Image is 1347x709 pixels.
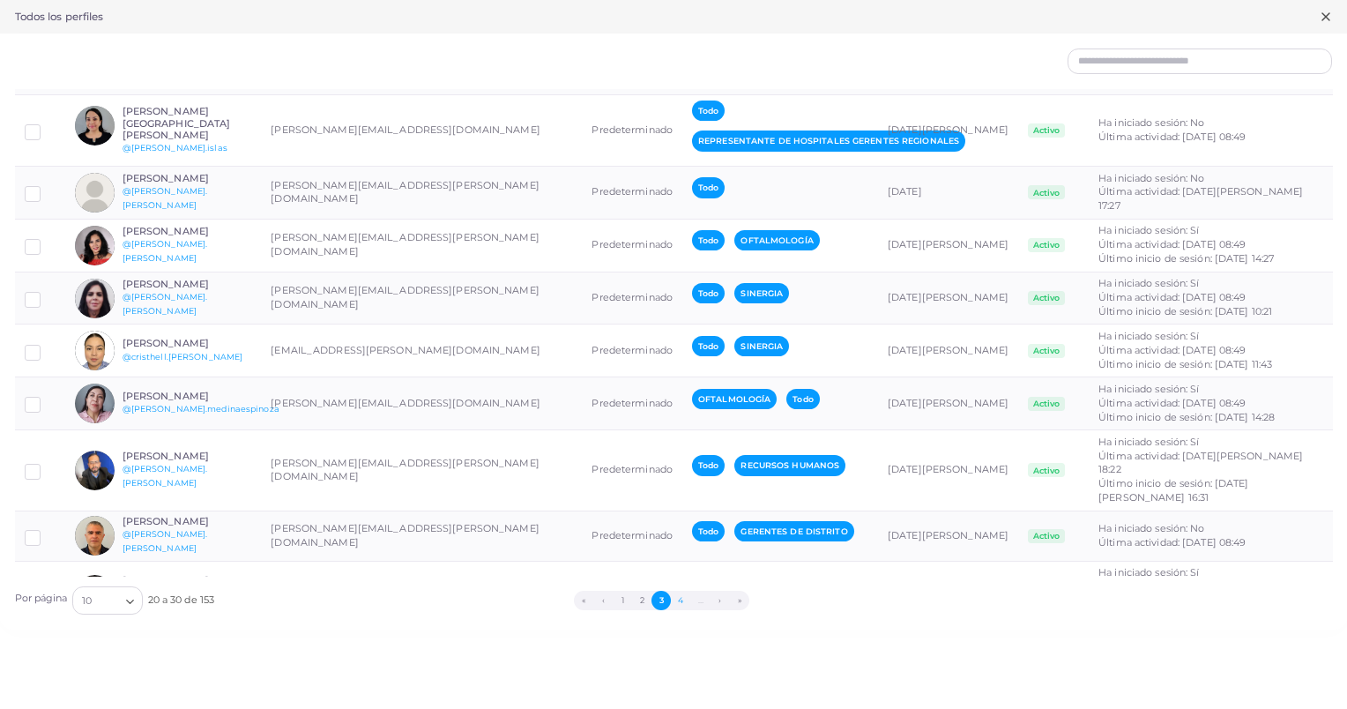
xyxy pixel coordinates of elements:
[1098,172,1204,184] span: Ha iniciado sesión: No
[593,591,613,610] button: Ir a la página anterior
[582,511,682,561] td: Predeterminado
[1098,477,1248,504] span: Último inicio de sesión: [DATE][PERSON_NAME] 16:31
[261,167,582,220] td: [PERSON_NAME][EMAIL_ADDRESS][PERSON_NAME][DOMAIN_NAME]
[1098,411,1275,423] span: Último inicio de sesión: [DATE] 14:28
[1028,463,1065,477] span: Activo
[692,131,965,151] span: REPRESENTANTE DE HOSPITALES GERENTES REGIONALES
[734,336,789,356] span: SINERGIA
[582,219,682,272] td: Predeterminado
[123,391,279,402] h6: [PERSON_NAME]
[692,455,725,475] span: Todo
[878,430,1018,511] td: [DATE][PERSON_NAME]
[651,591,671,610] button: Ir a la página 3
[692,283,725,303] span: Todo
[123,279,252,290] h6: [PERSON_NAME]
[1098,238,1246,250] span: Última actividad: [DATE] 08:49
[1098,344,1246,356] span: Última actividad: [DATE] 08:49
[1028,123,1065,138] span: Activo
[1028,238,1065,252] span: Activo
[582,325,682,377] td: Predeterminado
[878,272,1018,325] td: [DATE][PERSON_NAME]
[1098,131,1246,143] span: Última actividad: [DATE] 08:49
[1098,291,1246,303] span: Última actividad: [DATE] 08:49
[878,511,1018,561] td: [DATE][PERSON_NAME]
[1098,536,1246,549] span: Última actividad: [DATE] 08:49
[692,101,725,121] span: Todo
[786,389,819,409] span: Todo
[671,591,690,610] button: Ir a la página 4
[582,430,682,511] td: Predeterminado
[261,95,582,167] td: [PERSON_NAME][EMAIL_ADDRESS][DOMAIN_NAME]
[613,591,632,610] button: Ir a la página 1
[123,516,252,527] h6: [PERSON_NAME]
[261,272,582,325] td: [PERSON_NAME][EMAIL_ADDRESS][PERSON_NAME][DOMAIN_NAME]
[123,575,252,586] h6: [PERSON_NAME]
[582,167,682,220] td: Predeterminado
[261,377,582,430] td: [PERSON_NAME][EMAIL_ADDRESS][DOMAIN_NAME]
[582,377,682,430] td: Predeterminado
[123,226,252,237] h6: [PERSON_NAME]
[692,389,777,409] span: OFTALMOLOGÍA
[730,591,749,610] button: Ir a la última página
[1098,522,1204,534] span: Ha iniciado sesión: No
[692,230,725,250] span: Todo
[123,404,279,414] a: @[PERSON_NAME].medinaespinoza
[734,283,789,303] span: SINERGIA
[1098,277,1199,289] span: Ha iniciado sesión: Sí
[1098,450,1303,476] span: Última actividad: [DATE][PERSON_NAME] 18:22
[1098,566,1199,578] span: Ha iniciado sesión: Sí
[878,219,1018,272] td: [DATE][PERSON_NAME]
[1028,344,1065,358] span: Activo
[261,561,582,627] td: [PERSON_NAME][EMAIL_ADDRESS][DOMAIN_NAME]
[878,325,1018,377] td: [DATE][PERSON_NAME]
[1028,291,1065,305] span: Activo
[123,106,252,141] h6: [PERSON_NAME] [GEOGRAPHIC_DATA][PERSON_NAME]
[692,336,725,356] span: Todo
[878,561,1018,627] td: [DATE][PERSON_NAME]
[214,591,1109,610] ul: Paginación
[878,167,1018,220] td: [DATE]
[1098,436,1199,448] span: Ha iniciado sesión: Sí
[582,95,682,167] td: Predeterminado
[1028,397,1065,411] span: Activo
[123,173,252,184] h6: [PERSON_NAME]
[711,591,730,610] button: Ir a la página siguiente
[261,219,582,272] td: [PERSON_NAME][EMAIL_ADDRESS][PERSON_NAME][DOMAIN_NAME]
[692,177,725,198] span: Todo
[1028,185,1065,199] span: Activo
[692,521,725,541] span: Todo
[1098,185,1303,212] span: Última actividad: [DATE][PERSON_NAME] 17:27
[582,272,682,325] td: Predeterminado
[1028,529,1065,543] span: Activo
[574,591,593,610] button: Ir a la primera página
[582,561,682,627] td: Predeterminado
[734,230,819,250] span: OFTALMOLOGÍA
[878,377,1018,430] td: [DATE][PERSON_NAME]
[1098,397,1246,409] span: Última actividad: [DATE] 08:49
[261,430,582,511] td: [PERSON_NAME][EMAIL_ADDRESS][PERSON_NAME][DOMAIN_NAME]
[1098,358,1272,370] span: Último inicio de sesión: [DATE] 11:43
[1098,116,1204,129] span: Ha iniciado sesión: No
[123,451,252,462] h6: [PERSON_NAME]
[1098,383,1199,395] span: Ha iniciado sesión: Sí
[734,521,853,541] span: GERENTES DE DISTRITO
[1098,330,1199,342] span: Ha iniciado sesión: Sí
[632,591,651,610] button: Ir a la página 2
[1098,252,1274,265] span: Último inicio de sesión: [DATE] 14:27
[734,455,845,475] span: RECURSOS HUMANOS
[261,511,582,561] td: [PERSON_NAME][EMAIL_ADDRESS][PERSON_NAME][DOMAIN_NAME]
[261,325,582,377] td: [EMAIL_ADDRESS][PERSON_NAME][DOMAIN_NAME]
[1098,224,1199,236] span: Ha iniciado sesión: Sí
[878,95,1018,167] td: [DATE][PERSON_NAME]
[123,352,243,362] a: @cristhell.[PERSON_NAME]
[1098,305,1272,317] span: Último inicio de sesión: [DATE] 10:21
[123,338,252,349] h6: [PERSON_NAME]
